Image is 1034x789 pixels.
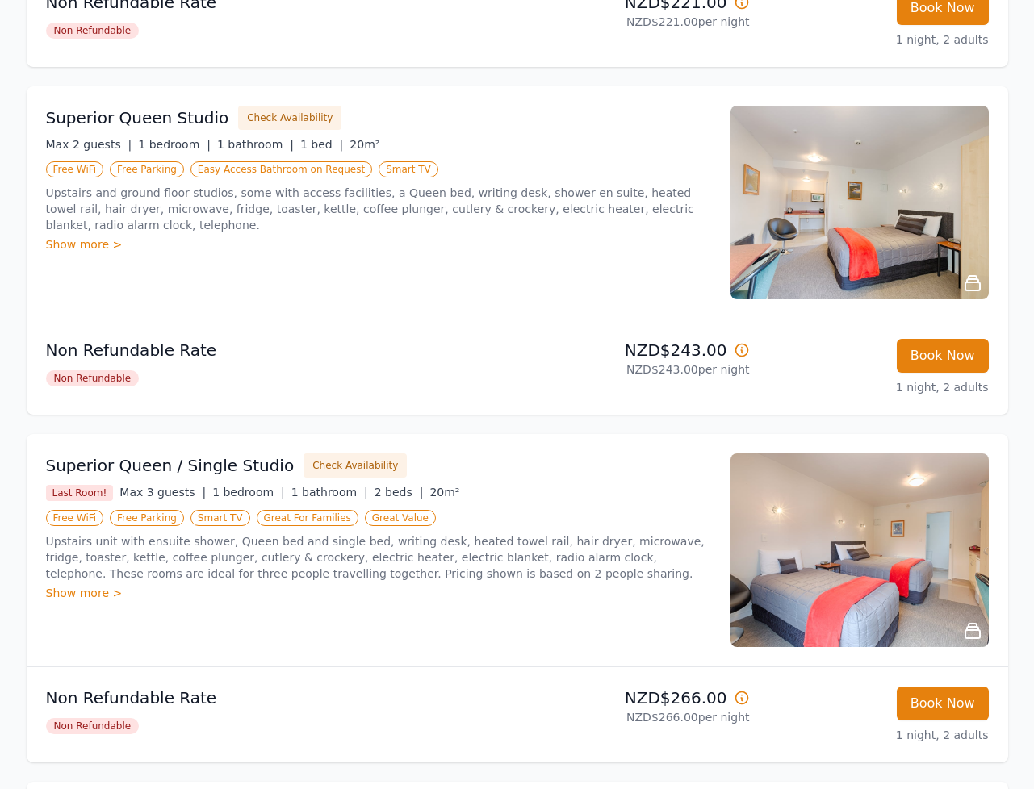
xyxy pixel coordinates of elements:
span: Great For Families [257,510,358,526]
span: Last Room! [46,485,114,501]
span: Easy Access Bathroom on Request [190,161,372,177]
h3: Superior Queen / Single Studio [46,454,295,477]
span: 20m² [429,486,459,499]
span: Non Refundable [46,370,140,386]
span: 2 beds | [375,486,424,499]
p: NZD$243.00 per night [524,361,750,378]
span: Max 2 guests | [46,138,132,151]
span: Non Refundable [46,23,140,39]
p: NZD$243.00 [524,339,750,361]
span: 1 bedroom | [212,486,285,499]
span: Free WiFi [46,161,104,177]
p: NZD$221.00 per night [524,14,750,30]
span: 1 bed | [300,138,343,151]
span: Max 3 guests | [119,486,206,499]
span: Smart TV [190,510,250,526]
span: Great Value [365,510,436,526]
p: 1 night, 2 adults [763,379,989,395]
p: Non Refundable Rate [46,687,511,709]
span: 1 bedroom | [138,138,211,151]
p: 1 night, 2 adults [763,727,989,743]
button: Check Availability [304,453,407,478]
p: Non Refundable Rate [46,339,511,361]
span: Non Refundable [46,718,140,734]
h3: Superior Queen Studio [46,106,229,129]
p: Upstairs and ground floor studios, some with access facilities, a Queen bed, writing desk, shower... [46,185,711,233]
div: Show more > [46,585,711,601]
span: Free WiFi [46,510,104,526]
button: Book Now [897,687,989,720]
span: Free Parking [110,510,184,526]
p: Upstairs unit with ensuite shower, Queen bed and single bed, writing desk, heated towel rail, hai... [46,533,711,582]
p: 1 night, 2 adults [763,31,989,48]
button: Check Availability [238,106,341,130]
span: Free Parking [110,161,184,177]
button: Book Now [897,339,989,373]
span: 20m² [350,138,379,151]
div: Show more > [46,236,711,253]
span: Smart TV [379,161,438,177]
p: NZD$266.00 per night [524,709,750,725]
span: 1 bathroom | [217,138,294,151]
p: NZD$266.00 [524,687,750,709]
span: 1 bathroom | [291,486,368,499]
